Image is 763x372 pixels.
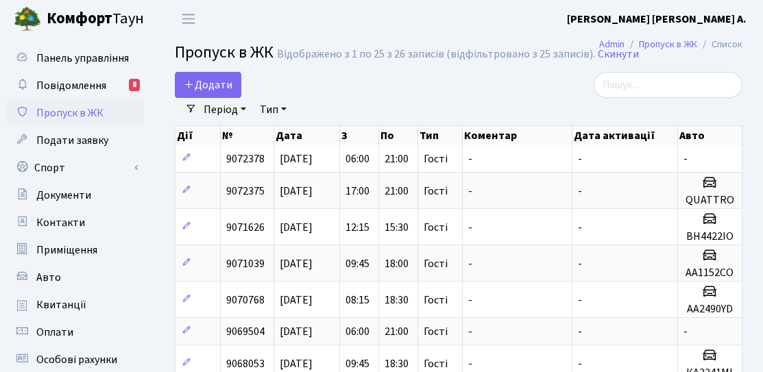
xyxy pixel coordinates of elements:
[346,293,370,308] span: 08:15
[468,184,472,199] span: -
[567,11,747,27] a: [PERSON_NAME] [PERSON_NAME] А.
[36,215,85,230] span: Контакти
[639,37,697,51] a: Пропуск в ЖК
[385,324,409,339] span: 21:00
[47,8,144,31] span: Таун
[683,303,736,316] h5: АА2490YD
[7,127,144,154] a: Подати заявку
[129,79,140,91] div: 8
[468,220,472,235] span: -
[36,352,117,367] span: Особові рахунки
[424,358,448,369] span: Гості
[599,37,625,51] a: Admin
[463,126,573,145] th: Коментар
[280,324,313,339] span: [DATE]
[175,126,221,145] th: Дії
[594,72,742,98] input: Пошук...
[36,51,129,66] span: Панель управління
[274,126,340,145] th: Дата
[346,324,370,339] span: 06:00
[36,243,97,258] span: Приміщення
[280,220,313,235] span: [DATE]
[7,209,144,236] a: Контакти
[346,151,370,166] span: 06:00
[468,356,472,371] span: -
[578,184,582,199] span: -
[14,5,41,33] img: logo.png
[424,295,448,306] span: Гості
[280,151,313,166] span: [DATE]
[385,356,409,371] span: 18:30
[578,293,582,308] span: -
[221,126,275,145] th: №
[7,236,144,264] a: Приміщення
[424,186,448,197] span: Гості
[7,319,144,346] a: Оплати
[226,151,265,166] span: 9072378
[36,188,91,203] span: Документи
[567,12,747,27] b: [PERSON_NAME] [PERSON_NAME] А.
[678,126,742,145] th: Авто
[346,220,370,235] span: 12:15
[7,45,144,72] a: Панель управління
[424,222,448,233] span: Гості
[346,184,370,199] span: 17:00
[36,325,73,340] span: Оплати
[598,48,639,61] a: Скинути
[572,126,678,145] th: Дата активації
[379,126,418,145] th: По
[226,220,265,235] span: 9071626
[7,291,144,319] a: Квитанції
[385,220,409,235] span: 15:30
[36,270,61,285] span: Авто
[579,30,763,59] nav: breadcrumb
[7,72,144,99] a: Повідомлення8
[226,256,265,271] span: 9071039
[424,153,448,164] span: Гості
[226,184,265,199] span: 9072375
[47,8,112,29] b: Комфорт
[578,151,582,166] span: -
[340,126,379,145] th: З
[7,99,144,127] a: Пропуск в ЖК
[226,293,265,308] span: 9070768
[226,356,265,371] span: 9068053
[424,326,448,337] span: Гості
[424,258,448,269] span: Гості
[280,293,313,308] span: [DATE]
[280,256,313,271] span: [DATE]
[468,324,472,339] span: -
[468,293,472,308] span: -
[683,151,688,166] span: -
[683,324,688,339] span: -
[175,72,241,98] a: Додати
[385,151,409,166] span: 21:00
[385,256,409,271] span: 18:00
[697,37,742,52] li: Список
[280,184,313,199] span: [DATE]
[468,151,472,166] span: -
[7,264,144,291] a: Авто
[385,293,409,308] span: 18:30
[418,126,463,145] th: Тип
[175,40,274,64] span: Пропуск в ЖК
[7,182,144,209] a: Документи
[578,356,582,371] span: -
[36,106,104,121] span: Пропуск в ЖК
[346,356,370,371] span: 09:45
[198,98,252,121] a: Період
[277,48,595,61] div: Відображено з 1 по 25 з 26 записів (відфільтровано з 25 записів).
[280,356,313,371] span: [DATE]
[683,230,736,243] h5: ВН4422ІО
[36,78,106,93] span: Повідомлення
[36,133,108,148] span: Подати заявку
[578,324,582,339] span: -
[578,256,582,271] span: -
[385,184,409,199] span: 21:00
[683,266,736,280] h5: АА1152СО
[346,256,370,271] span: 09:45
[468,256,472,271] span: -
[683,194,736,207] h5: QUATTRO
[254,98,292,121] a: Тип
[578,220,582,235] span: -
